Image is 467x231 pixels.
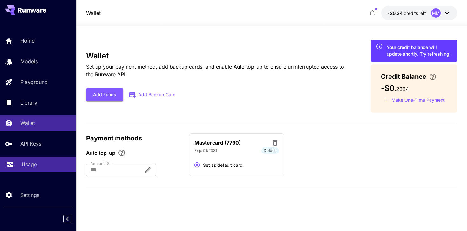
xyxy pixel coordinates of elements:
button: -$0.2384MM [381,6,457,20]
p: Wallet [20,119,35,127]
button: Enable Auto top-up to ensure uninterrupted service. We'll automatically bill the chosen amount wh... [115,149,128,157]
p: Set up your payment method, add backup cards, and enable Auto top-up to ensure uninterrupted acce... [86,63,351,78]
p: Exp: 01/2031 [194,148,217,153]
div: Collapse sidebar [68,213,76,225]
div: MM [431,8,441,18]
span: Default [261,148,279,153]
button: Make a one-time, non-recurring payment [381,95,448,105]
button: Add Funds [86,88,123,101]
h3: Wallet [86,51,351,60]
button: Enter your card details and choose an Auto top-up amount to avoid service interruptions. We'll au... [426,73,439,81]
p: Models [20,58,38,65]
button: Collapse sidebar [63,215,71,223]
p: Payment methods [86,133,181,143]
span: Set as default card [203,162,243,168]
nav: breadcrumb [86,9,101,17]
span: . 2384 [395,86,409,92]
span: credits left [404,10,426,16]
p: Settings [20,191,39,199]
p: API Keys [20,140,41,147]
span: -$0 [381,84,395,93]
p: Home [20,37,35,44]
a: Wallet [86,9,101,17]
label: Amount ($) [91,161,111,166]
p: Playground [20,78,48,86]
button: Add Backup Card [123,89,182,101]
span: -$0.24 [388,10,404,16]
div: Your credit balance will update shortly. Try refreshing. [387,44,452,57]
div: -$0.2384 [388,10,426,17]
span: Auto top-up [86,149,115,157]
p: Usage [22,160,37,168]
p: Library [20,99,37,106]
span: Credit Balance [381,72,426,81]
p: Mastercard (7790) [194,139,241,146]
